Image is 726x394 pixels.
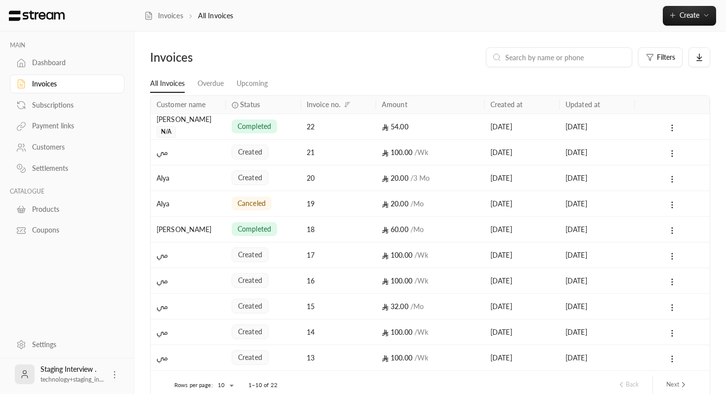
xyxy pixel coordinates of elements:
span: Create [680,11,699,19]
a: Settings [10,335,124,354]
a: Coupons [10,221,124,240]
div: Products [32,204,112,214]
div: Invoices [32,79,112,89]
a: Settlements [10,159,124,178]
nav: breadcrumb [144,11,233,21]
a: Invoices [10,75,124,94]
p: CATALOGUE [10,188,124,196]
img: Logo [8,10,66,21]
p: MAIN [10,41,124,49]
a: Products [10,199,124,219]
div: Staging Interview . [40,364,104,384]
button: Create [663,6,716,26]
div: Settlements [32,163,112,173]
a: Invoices [144,11,183,21]
span: technology+staging_in... [40,376,104,383]
a: Subscriptions [10,95,124,115]
div: Coupons [32,225,112,235]
div: Customers [32,142,112,152]
div: Subscriptions [32,100,112,110]
p: All Invoices [198,11,234,21]
div: Dashboard [32,58,112,68]
a: Dashboard [10,53,124,73]
div: Settings [32,340,112,350]
div: Payment links [32,121,112,131]
a: Payment links [10,117,124,136]
a: Customers [10,138,124,157]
